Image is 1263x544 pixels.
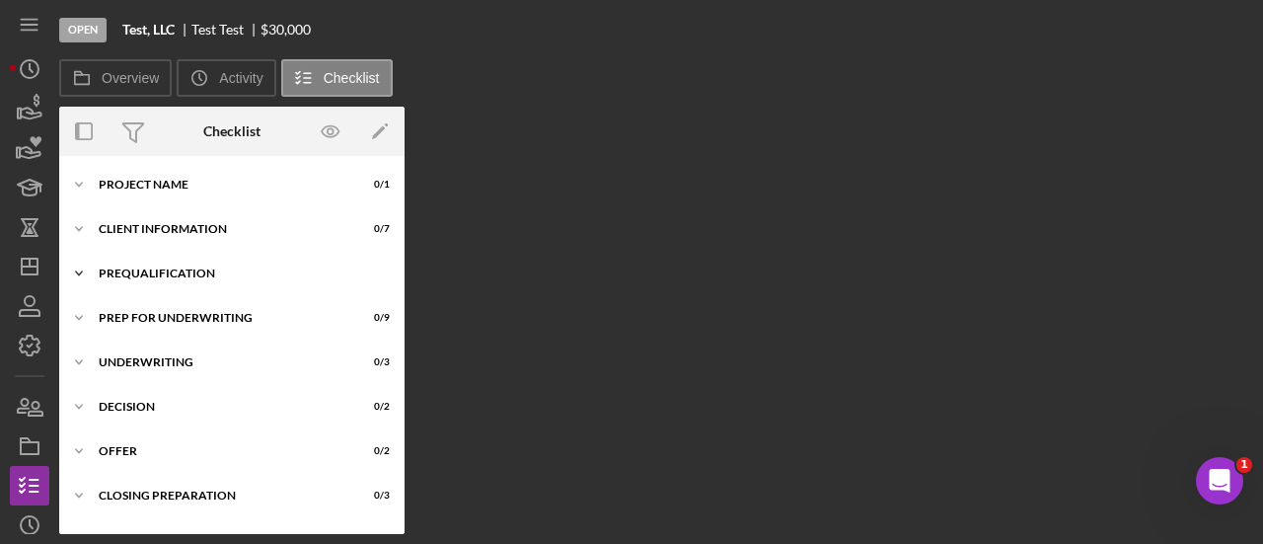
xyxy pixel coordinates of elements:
[122,22,175,38] b: Test, LLC
[191,22,260,38] div: Test Test
[281,59,393,97] button: Checklist
[102,70,159,86] label: Overview
[354,490,390,502] div: 0 / 3
[99,490,340,502] div: Closing Preparation
[354,401,390,413] div: 0 / 2
[203,123,260,139] div: Checklist
[59,59,172,97] button: Overview
[354,312,390,324] div: 0 / 9
[324,70,380,86] label: Checklist
[99,223,340,235] div: Client Information
[99,268,380,279] div: Prequalification
[219,70,262,86] label: Activity
[1196,457,1243,505] iframe: Intercom live chat
[59,18,107,42] div: Open
[177,59,275,97] button: Activity
[354,179,390,191] div: 0 / 1
[99,401,340,413] div: Decision
[99,312,340,324] div: Prep for Underwriting
[354,356,390,368] div: 0 / 3
[354,445,390,457] div: 0 / 2
[99,445,340,457] div: Offer
[354,223,390,235] div: 0 / 7
[1236,457,1252,473] span: 1
[99,356,340,368] div: Underwriting
[99,179,340,191] div: Project Name
[260,21,311,38] span: $30,000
